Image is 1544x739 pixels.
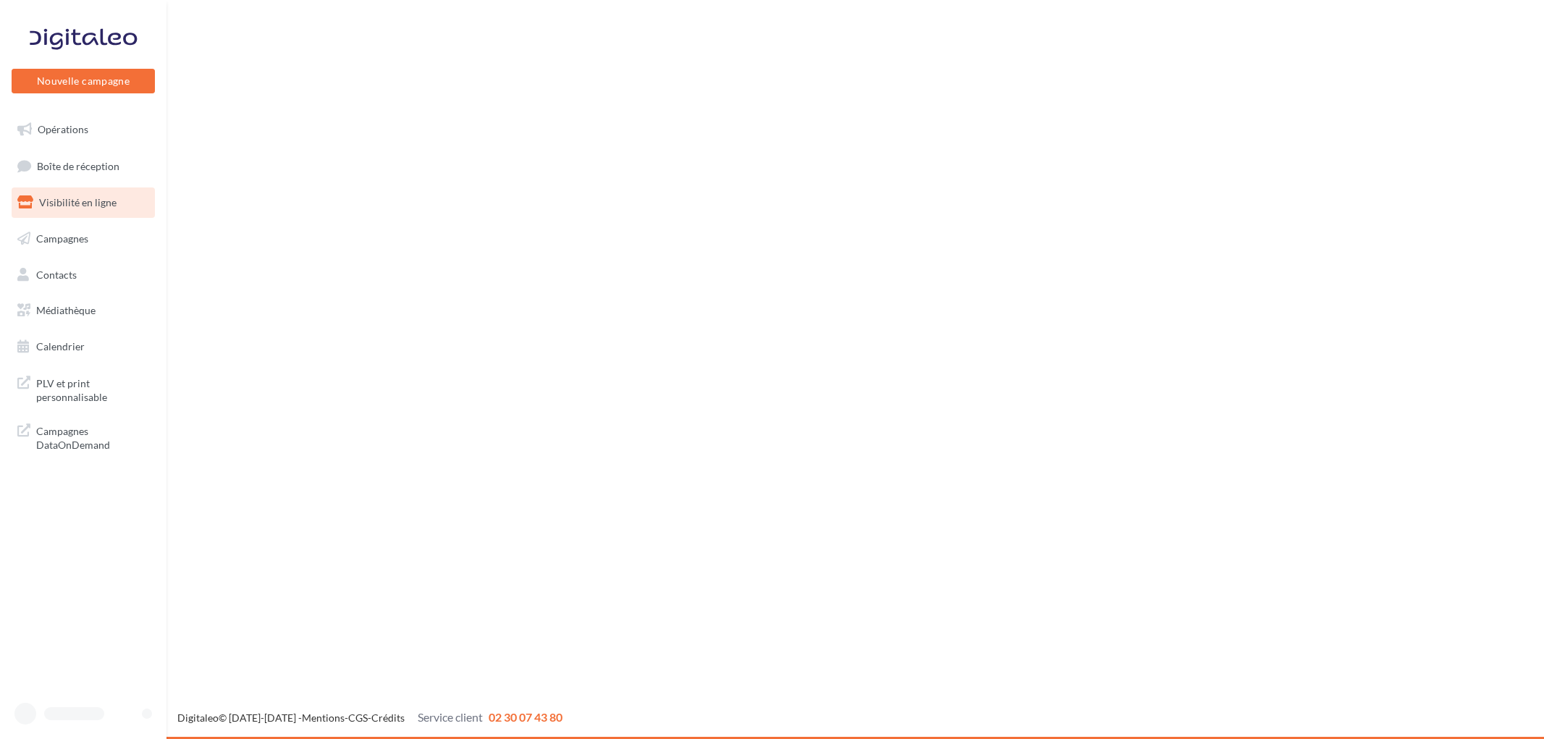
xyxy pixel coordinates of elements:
[36,340,85,352] span: Calendrier
[9,368,158,410] a: PLV et print personnalisable
[9,295,158,326] a: Médiathèque
[489,710,562,724] span: 02 30 07 43 80
[36,304,96,316] span: Médiathèque
[371,711,405,724] a: Crédits
[37,159,119,172] span: Boîte de réception
[9,260,158,290] a: Contacts
[36,232,88,245] span: Campagnes
[302,711,345,724] a: Mentions
[36,268,77,280] span: Contacts
[38,123,88,135] span: Opérations
[348,711,368,724] a: CGS
[12,69,155,93] button: Nouvelle campagne
[36,373,149,405] span: PLV et print personnalisable
[39,196,117,208] span: Visibilité en ligne
[9,151,158,182] a: Boîte de réception
[9,415,158,458] a: Campagnes DataOnDemand
[36,421,149,452] span: Campagnes DataOnDemand
[9,187,158,218] a: Visibilité en ligne
[418,710,483,724] span: Service client
[9,114,158,145] a: Opérations
[9,224,158,254] a: Campagnes
[177,711,562,724] span: © [DATE]-[DATE] - - -
[177,711,219,724] a: Digitaleo
[9,332,158,362] a: Calendrier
